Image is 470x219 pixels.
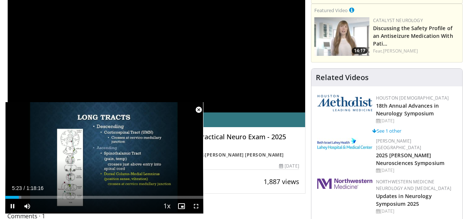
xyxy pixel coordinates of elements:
div: Progress Bar [5,196,203,199]
img: e7977282-282c-4444-820d-7cc2733560fd.jpg.150x105_q85_autocrop_double_scale_upscale_version-0.2.jpg [317,138,372,150]
span: / [23,185,25,191]
a: [PERSON_NAME] [383,48,418,54]
a: Northwestern Medicine Neurology and [MEDICAL_DATA] [376,179,452,191]
img: 5e4488cc-e109-4a4e-9fd9-73bb9237ee91.png.150x105_q85_autocrop_double_scale_upscale_version-0.2.png [317,95,372,111]
span: 1,887 views [264,177,299,186]
a: Discussing the Safety Profile of an Antiseizure Medication With Pati… [373,25,453,47]
img: 2a462fb6-9365-492a-ac79-3166a6f924d8.png.150x105_q85_autocrop_double_scale_upscale_version-0.2.jpg [317,179,372,189]
button: Mute [20,199,35,213]
img: c23d0a25-a0b6-49e6-ba12-869cdc8b250a.png.150x105_q85_crop-smart_upscale.jpg [314,17,369,56]
div: [DATE] [376,208,456,215]
a: 2025 [PERSON_NAME] Neurosciences Symposium [376,152,444,166]
div: [DATE] [279,163,299,169]
div: Feat. [373,48,459,54]
a: See 1 other [372,128,401,134]
button: Enable picture-in-picture mode [174,199,189,213]
div: [DATE] [376,118,456,124]
button: Fullscreen [189,199,203,213]
a: [PERSON_NAME][GEOGRAPHIC_DATA] [376,138,422,151]
video-js: Video Player [5,102,203,214]
h4: Related Videos [316,73,369,82]
button: Playback Rate [159,199,174,213]
a: [PERSON_NAME] [PERSON_NAME] [205,152,284,158]
a: 18th Annual Advances in Neurology Symposium [376,102,439,117]
span: 1:18:16 [26,185,44,191]
span: 5:23 [12,185,22,191]
a: Catalyst Neurology [373,17,423,24]
div: [DATE] [376,167,456,174]
small: Featured Video [314,7,348,14]
button: Pause [5,199,20,213]
button: Close [191,102,206,118]
a: Updates in Neurology Symposium 2025 [376,193,432,207]
a: 14:17 [314,17,369,56]
a: Houston [DEMOGRAPHIC_DATA] [376,95,449,101]
span: 14:17 [352,47,368,54]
